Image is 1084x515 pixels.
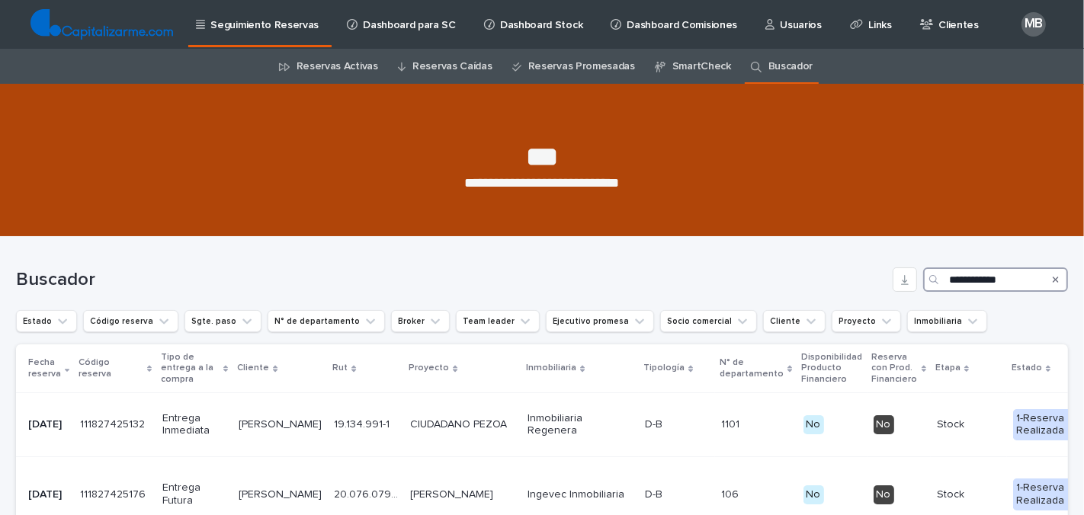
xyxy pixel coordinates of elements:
p: Reserva con Prod. Financiero [872,349,918,388]
button: Estado [16,310,77,332]
button: Proyecto [832,310,901,332]
div: No [874,415,894,434]
p: 106 [721,485,742,501]
a: Reservas Activas [297,49,378,85]
p: Disponibilidad Producto Financiero [802,349,863,388]
a: SmartCheck [672,49,731,85]
p: D-B [645,485,665,501]
img: TjQlHxlQVOtaKxwbrr5R [30,9,173,40]
p: 1101 [721,415,742,431]
p: Etapa [935,360,961,376]
p: Proyecto [409,360,449,376]
button: Broker [391,310,450,332]
p: Entrega Futura [162,481,226,507]
p: [PERSON_NAME] [239,488,322,501]
div: No [803,485,824,504]
p: Entrega Inmediata [162,412,226,438]
p: Estado [1012,360,1042,376]
p: [DATE] [28,488,68,501]
p: N° de departamento [720,354,784,382]
a: Buscador [768,49,813,85]
button: Team leader [456,310,540,332]
h1: Buscador [16,269,887,291]
p: CIUDADANO PEZOA [410,418,515,431]
button: Cliente [763,310,826,332]
button: Inmobiliaria [907,310,987,332]
p: D-B [645,415,665,431]
p: Tipo de entrega a la compra [161,349,220,388]
p: Ingevec Inmobiliaria [528,488,633,501]
p: [DATE] [28,418,68,431]
p: [PERSON_NAME] [410,488,515,501]
p: Fecha reserva [28,354,61,382]
input: Search [923,267,1068,292]
p: Stock [937,488,1001,501]
button: Socio comercial [660,310,757,332]
p: Cliente [237,360,269,376]
p: 111827425176 [80,485,149,501]
p: 20.076.079-4 [334,485,401,501]
p: Tipología [643,360,685,376]
p: 19.134.991-1 [334,415,393,431]
div: No [874,485,894,504]
button: Código reserva [83,310,178,332]
a: Reservas Caídas [412,49,492,85]
p: Stock [937,418,1001,431]
p: Inmobiliaria Regenera [528,412,633,438]
div: 1-Reserva Realizada [1013,478,1082,510]
p: Inmobiliaria [526,360,576,376]
p: 111827425132 [80,415,148,431]
div: 1-Reserva Realizada [1013,409,1082,441]
a: Reservas Promesadas [528,49,635,85]
button: N° de departamento [268,310,385,332]
div: No [803,415,824,434]
div: MB [1021,12,1046,37]
button: Sgte. paso [184,310,261,332]
p: Código reserva [79,354,143,382]
p: [PERSON_NAME] [239,418,322,431]
p: Rut [332,360,348,376]
button: Ejecutivo promesa [546,310,654,332]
